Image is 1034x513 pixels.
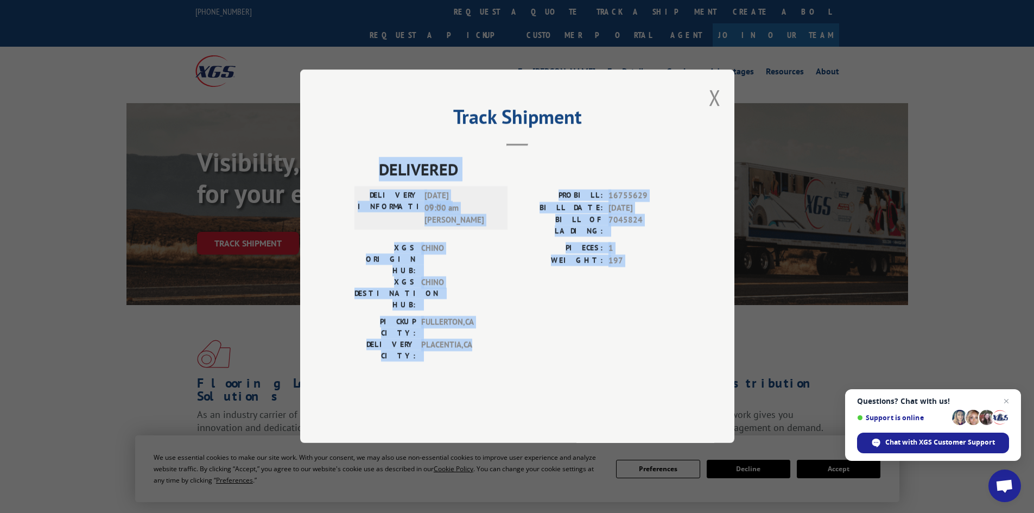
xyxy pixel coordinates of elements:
[857,414,948,422] span: Support is online
[354,243,416,277] label: XGS ORIGIN HUB:
[517,214,603,237] label: BILL OF LADING:
[421,339,494,362] span: PLACENTIA , CA
[354,277,416,311] label: XGS DESTINATION HUB:
[354,339,416,362] label: DELIVERY CITY:
[421,316,494,339] span: FULLERTON , CA
[1000,395,1013,408] span: Close chat
[424,190,498,227] span: [DATE] 09:00 am [PERSON_NAME]
[517,255,603,267] label: WEIGHT:
[358,190,419,227] label: DELIVERY INFORMATION:
[608,214,680,237] span: 7045824
[988,470,1021,502] div: Open chat
[421,243,494,277] span: CHINO
[354,109,680,130] h2: Track Shipment
[709,83,721,112] button: Close modal
[608,202,680,214] span: [DATE]
[517,190,603,202] label: PROBILL:
[608,255,680,267] span: 197
[421,277,494,311] span: CHINO
[857,397,1009,406] span: Questions? Chat with us!
[379,157,680,182] span: DELIVERED
[608,190,680,202] span: 16755629
[517,202,603,214] label: BILL DATE:
[608,243,680,255] span: 1
[517,243,603,255] label: PIECES:
[354,316,416,339] label: PICKUP CITY:
[885,438,995,447] span: Chat with XGS Customer Support
[857,433,1009,453] div: Chat with XGS Customer Support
